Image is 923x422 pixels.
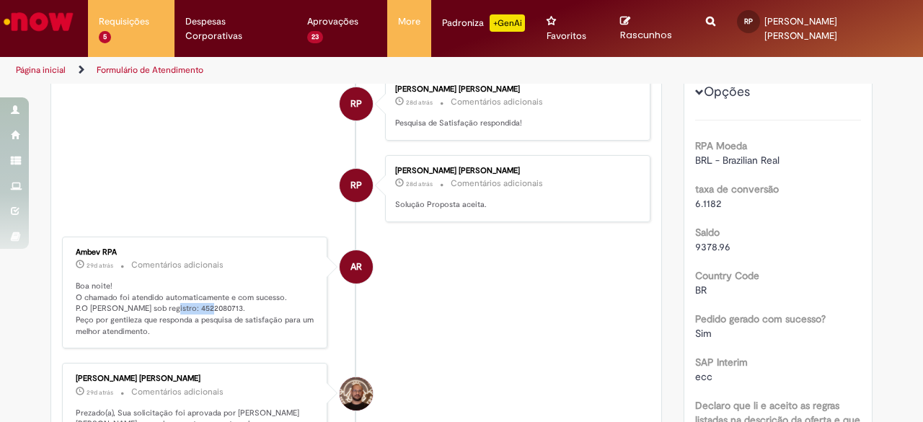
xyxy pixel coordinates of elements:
[620,15,684,42] a: Rascunhos
[307,14,358,29] span: Aprovações
[695,356,748,369] b: SAP Interim
[406,98,433,107] time: 03/09/2025 10:56:47
[406,180,433,188] time: 03/09/2025 10:55:27
[395,85,635,94] div: [PERSON_NAME] [PERSON_NAME]
[76,374,316,383] div: [PERSON_NAME] [PERSON_NAME]
[695,370,712,383] span: ecc
[87,261,113,270] span: 29d atrás
[695,312,826,325] b: Pedido gerado com sucesso?
[695,240,730,253] span: 9378.96
[131,259,224,271] small: Comentários adicionais
[131,386,224,398] small: Comentários adicionais
[350,87,362,121] span: RP
[395,167,635,175] div: [PERSON_NAME] [PERSON_NAME]
[1,7,76,36] img: ServiceNow
[695,226,720,239] b: Saldo
[340,250,373,283] div: Ambev RPA
[744,17,753,26] span: RP
[395,118,635,129] p: Pesquisa de Satisfação respondida!
[406,98,433,107] span: 28d atrás
[695,197,721,210] span: 6.1182
[395,199,635,211] p: Solução Proposta aceita.
[87,388,113,397] time: 01/09/2025 17:15:39
[87,261,113,270] time: 01/09/2025 18:17:54
[340,87,373,120] div: Romulo Julio Ferreira Pereira
[695,327,712,340] span: Sim
[398,14,420,29] span: More
[620,28,672,42] span: Rascunhos
[442,14,525,32] div: Padroniza
[451,177,543,190] small: Comentários adicionais
[11,57,604,84] ul: Trilhas de página
[99,31,111,43] span: 5
[76,248,316,257] div: Ambev RPA
[185,14,286,43] span: Despesas Corporativas
[340,377,373,410] div: Marcelino Dias Avila Rocha
[695,183,779,195] b: taxa de conversão
[87,388,113,397] span: 29d atrás
[764,15,837,42] span: [PERSON_NAME] [PERSON_NAME]
[490,14,525,32] p: +GenAi
[340,169,373,202] div: Romulo Julio Ferreira Pereira
[451,96,543,108] small: Comentários adicionais
[350,168,362,203] span: RP
[76,281,316,338] p: Boa noite! O chamado foi atendido automaticamente e com sucesso. P.O [PERSON_NAME] sob registro: ...
[97,64,203,76] a: Formulário de Atendimento
[695,154,780,167] span: BRL - Brazilian Real
[406,180,433,188] span: 28d atrás
[16,64,66,76] a: Página inicial
[547,29,586,43] span: Favoritos
[99,14,149,29] span: Requisições
[695,283,707,296] span: BR
[350,250,362,284] span: AR
[307,31,323,43] span: 23
[695,139,747,152] b: RPA Moeda
[695,269,759,282] b: Country Code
